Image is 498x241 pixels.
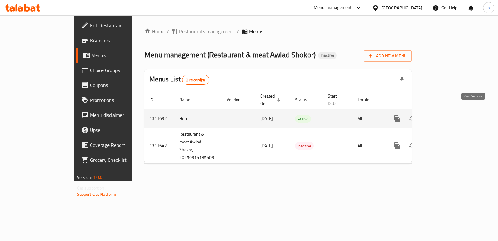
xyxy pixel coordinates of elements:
[182,75,209,85] div: Total records count
[93,173,103,181] span: 1.0.0
[353,128,385,163] td: All
[405,111,420,126] button: Change Status
[381,4,422,11] div: [GEOGRAPHIC_DATA]
[144,28,412,35] nav: breadcrumb
[314,4,352,12] div: Menu-management
[260,114,273,123] span: [DATE]
[90,66,152,74] span: Choice Groups
[179,96,198,104] span: Name
[405,138,420,153] button: Change Status
[90,141,152,149] span: Coverage Report
[144,90,454,164] table: enhanced table
[182,77,209,83] span: 2 record(s)
[318,53,337,58] span: Inactive
[144,48,316,62] span: Menu management ( Restaurant & meat Awlad Shokor )
[76,63,157,78] a: Choice Groups
[77,190,116,198] a: Support.OpsPlatform
[171,28,234,35] a: Restaurants management
[179,28,234,35] span: Restaurants management
[76,123,157,137] a: Upsell
[77,173,92,181] span: Version:
[76,108,157,123] a: Menu disclaimer
[353,109,385,128] td: All
[76,152,157,167] a: Grocery Checklist
[149,75,209,85] h2: Menus List
[369,52,407,60] span: Add New Menu
[237,28,239,35] li: /
[358,96,377,104] span: Locale
[76,48,157,63] a: Menus
[390,111,405,126] button: more
[260,142,273,150] span: [DATE]
[385,90,454,109] th: Actions
[260,92,283,107] span: Created On
[394,72,409,87] div: Export file
[76,93,157,108] a: Promotions
[90,126,152,134] span: Upsell
[323,128,353,163] td: -
[76,33,157,48] a: Branches
[487,4,490,11] span: h
[295,96,315,104] span: Status
[174,109,222,128] td: Helin
[249,28,263,35] span: Menus
[90,156,152,164] span: Grocery Checklist
[318,52,337,59] div: Inactive
[76,78,157,93] a: Coupons
[328,92,345,107] span: Start Date
[90,36,152,44] span: Branches
[167,28,169,35] li: /
[364,50,412,62] button: Add New Menu
[227,96,248,104] span: Vendor
[149,96,161,104] span: ID
[323,109,353,128] td: -
[90,111,152,119] span: Menu disclaimer
[390,138,405,153] button: more
[295,115,311,123] span: Active
[295,142,314,150] span: Inactive
[76,137,157,152] a: Coverage Report
[77,184,106,192] span: Get support on:
[174,128,222,163] td: Restaurant & meat Awlad Shokor, 20250914135409
[90,81,152,89] span: Coupons
[90,96,152,104] span: Promotions
[144,128,174,163] td: 1311642
[91,51,152,59] span: Menus
[76,18,157,33] a: Edit Restaurant
[144,109,174,128] td: 1311692
[90,22,152,29] span: Edit Restaurant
